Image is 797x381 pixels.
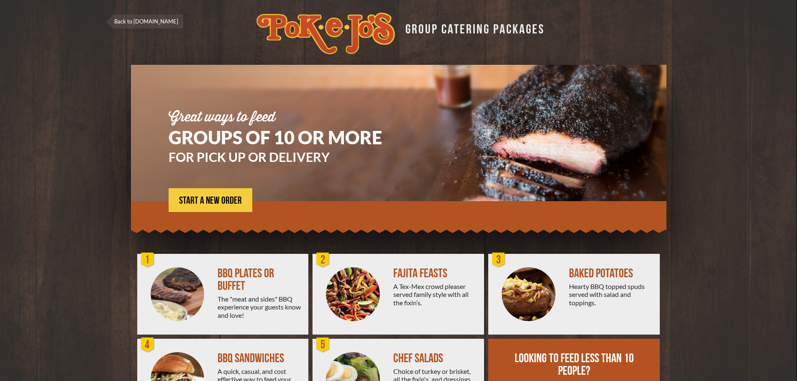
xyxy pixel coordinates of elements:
[218,295,302,319] div: The "meat and sides" BBQ experience your guests know and love!
[569,267,653,280] div: BAKED POTATOES
[218,267,302,292] div: BBQ PLATES OR BUFFET
[169,128,407,146] h1: GROUPS OF 10 OR MORE
[169,188,252,212] a: START A NEW ORDER
[169,111,407,124] div: Great ways to feed
[399,19,545,36] div: GROUP CATERING PACKAGES
[169,151,407,163] h3: FOR PICK UP OR DELIVERY
[393,352,477,365] div: CHEF SALADS
[315,252,331,268] div: 2
[139,337,156,353] div: 4
[502,267,556,321] img: PEJ-Baked-Potato.png
[315,337,331,353] div: 5
[326,267,380,321] img: PEJ-Fajitas.png
[151,267,205,321] img: PEJ-BBQ-Buffet.png
[393,282,477,307] div: A Tex-Mex crowd pleaser served family style with all the fixin’s.
[218,352,302,365] div: BBQ SANDWICHES
[179,196,242,206] span: START A NEW ORDER
[569,282,653,307] div: Hearty BBQ topped spuds served with salad and toppings.
[393,267,477,280] div: FAJITA FEASTS
[106,15,183,28] a: Back to [DOMAIN_NAME]
[256,13,395,54] img: logo.svg
[139,252,156,268] div: 1
[513,352,636,377] div: LOOKING TO FEED LESS THAN 10 PEOPLE?
[490,252,507,268] div: 3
